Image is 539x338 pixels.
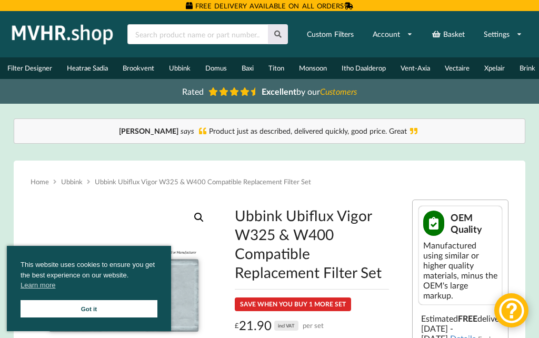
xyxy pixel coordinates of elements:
a: Heatrae Sadia [59,57,115,79]
a: Domus [198,57,234,79]
a: Baxi [234,57,261,79]
input: Search product name or part number... [127,24,268,44]
h1: Ubbink Ubiflux Vigor W325 & W400 Compatible Replacement Filter Set [235,206,389,282]
span: This website uses cookies to ensure you get the best experience on our website. [21,260,157,293]
a: Basket [425,25,472,44]
div: Product just as described, delivered quickly, good price. Great [25,126,515,136]
span: by our [262,86,357,96]
a: Ubbink [61,177,83,186]
b: Excellent [262,86,296,96]
a: Rated Excellentby ourCustomers [175,83,364,100]
i: Customers [320,86,357,96]
a: Monsoon [292,57,334,79]
a: cookies - Learn more [21,280,55,291]
a: Brookvent [115,57,162,79]
a: View full-screen image gallery [189,208,208,227]
span: £ [235,317,239,334]
a: Ubbink [162,57,198,79]
b: [PERSON_NAME] [119,126,178,135]
a: Vectaire [437,57,477,79]
a: Vent-Axia [393,57,437,79]
span: per set [303,317,324,334]
a: Got it cookie [21,300,157,317]
div: SAVE WHEN YOU BUY 1 MORE SET [235,297,351,311]
div: cookieconsent [7,246,171,331]
b: FREE [458,313,477,323]
a: Home [31,177,49,186]
img: mvhr.shop.png [7,21,118,47]
a: Custom Filters [300,25,361,44]
i: says [181,126,194,135]
div: 21.90 [235,317,324,334]
span: Ubbink Ubiflux Vigor W325 & W400 Compatible Replacement Filter Set [95,177,311,186]
span: Rated [182,86,204,96]
span: OEM Quality [451,212,497,235]
div: incl VAT [274,321,298,331]
div: Manufactured using similar or higher quality materials, minus the OEM's large markup. [423,240,497,300]
a: Titon [261,57,292,79]
a: Xpelair [477,57,512,79]
a: Settings [477,25,529,44]
a: Account [366,25,420,44]
a: Itho Daalderop [334,57,393,79]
